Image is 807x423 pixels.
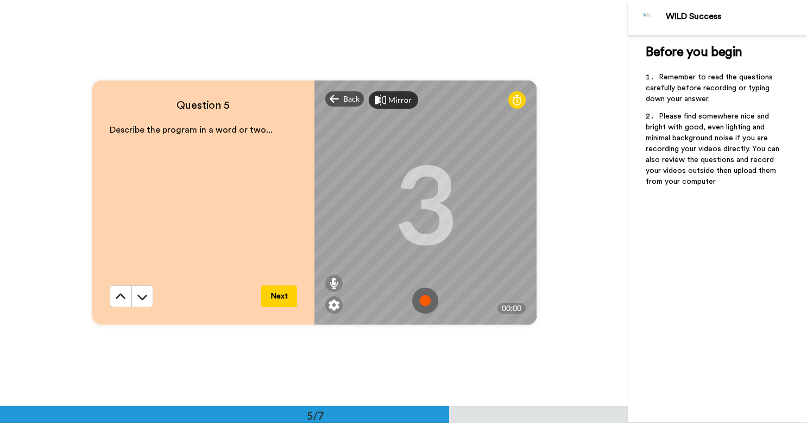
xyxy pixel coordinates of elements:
div: Back [325,91,364,107]
img: Profile Image [634,4,660,30]
span: Back [343,94,360,104]
div: Mirror [388,95,412,105]
button: Next [261,285,297,307]
div: 3 [394,162,457,244]
div: 5/7 [289,408,342,423]
img: ic_record_start.svg [412,288,438,314]
h4: Question 5 [110,98,297,113]
span: Before you begin [646,46,742,59]
div: WILD Success [666,11,806,22]
span: Remember to read the questions carefully before recording or typing down your answer. [646,73,775,103]
img: ic_gear.svg [329,300,339,310]
span: Please find somewhere nice and bright with good, even lighting and minimal background noise if yo... [646,113,781,185]
div: 00:00 [497,303,526,314]
span: Describe the program in a word or two... [110,126,273,134]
